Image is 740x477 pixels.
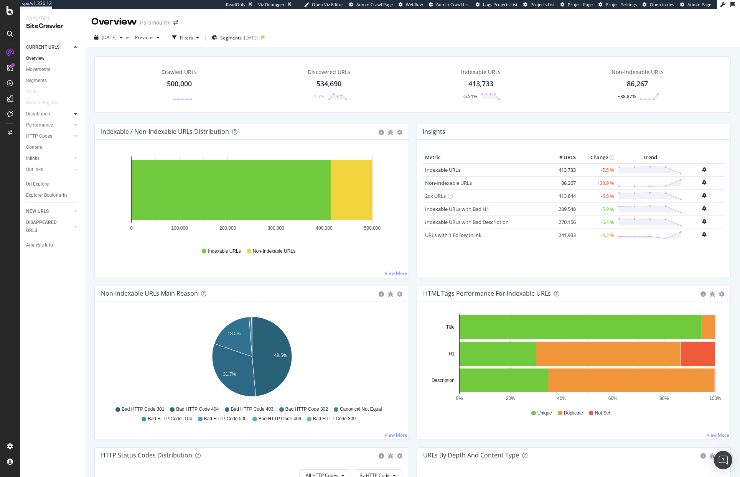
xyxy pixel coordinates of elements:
[578,229,616,242] td: +4.2 %
[26,66,79,74] a: Movements
[388,453,393,459] div: bug
[397,130,402,135] div: gear
[258,2,286,8] div: Viz Debugger:
[26,22,79,31] div: SiteCrawler
[26,155,72,163] a: Inlinks
[26,15,79,22] div: Analytics
[659,396,669,401] text: 80%
[523,2,555,8] a: Projects List
[406,2,423,7] span: Webflow
[397,291,402,297] div: gear
[385,432,407,438] a: View More
[578,176,616,189] td: +38.9 %
[423,152,547,163] th: Metric
[423,127,445,137] h4: Insights
[312,93,324,100] div: -1.5%
[101,152,402,241] svg: A chart.
[304,2,343,8] a: Open Viz Editor
[226,2,247,8] div: ReadOnly:
[578,202,616,215] td: -5.9 %
[101,289,198,297] div: Non-Indexable URLs Main Reason
[308,68,350,76] div: Discovered URLs
[425,179,472,186] a: Non-Indexable URLs
[26,219,65,235] div: DISAPPEARED URLS
[598,2,637,8] a: Project Settings
[26,180,50,188] div: Url Explorer
[448,351,455,357] text: H1
[101,314,402,403] svg: A chart.
[26,241,79,249] a: Analysis Info
[26,54,79,63] a: Overview
[578,152,616,163] th: Change
[547,163,578,177] td: 413,733
[132,31,163,44] button: Previous
[388,130,393,135] div: bug
[702,206,706,211] div: bell-plus
[349,2,393,8] a: Admin Crawl Page
[547,152,578,163] th: # URLS
[26,143,79,151] a: Content
[26,143,43,151] div: Content
[130,225,133,231] text: 0
[547,215,578,229] td: 270,156
[608,396,617,401] text: 60%
[399,2,423,8] a: Webflow
[379,291,384,297] div: circle-info
[26,43,59,51] div: CURRENT URLS
[456,396,463,401] text: 0%
[547,202,578,215] td: 289,548
[173,20,178,25] div: arrow-right-arrow-left
[244,35,258,41] div: [DATE]
[709,396,721,401] text: 100%
[429,2,470,8] a: Admin Crawl List
[356,2,393,7] span: Admin Crawl Page
[568,2,593,7] span: Project Page
[627,79,648,89] div: 86,267
[140,19,170,26] div: Paramount+
[227,331,241,336] text: 18.5%
[680,2,711,8] a: Admin Page
[547,176,578,189] td: 86,267
[425,232,481,238] a: URLs with 1 Follow Inlink
[26,166,43,174] div: Outlinks
[26,155,40,163] div: Inlinks
[385,270,407,276] a: View More
[578,163,616,177] td: -5.5 %
[643,2,674,8] a: Open in dev
[618,93,636,100] div: +38.87%
[483,2,518,7] span: Logs Projects List
[616,152,684,163] th: Trend
[340,406,382,413] span: Canonical Not Equal
[26,132,52,140] div: HTTP Codes
[397,453,402,459] div: gear
[547,189,578,202] td: 413,844
[431,378,454,383] text: Description
[423,289,551,297] div: HTML Tags Performance for Indexable URLs
[26,132,72,140] a: HTTP Codes
[700,453,706,459] div: circle-info
[364,225,381,231] text: 500,000
[26,191,68,199] div: Explorer Bookmarks
[26,66,50,74] div: Movements
[220,35,242,41] span: Segments
[26,110,50,118] div: Distribution
[425,219,509,225] a: Indexable URLs with Bad Description
[423,314,725,403] div: A chart.
[26,43,72,51] a: CURRENT URLS
[316,79,341,89] div: 534,690
[26,241,53,249] div: Analysis Info
[463,93,477,100] div: -5.51%
[710,453,715,459] div: bug
[461,68,501,76] div: Indexable URLs
[162,68,197,76] div: Crawled URLs
[167,79,192,89] div: 500,000
[26,219,72,235] a: DISAPPEARED URLS
[209,31,261,44] button: Segments[DATE]
[171,225,188,231] text: 100,000
[26,88,45,96] a: Visits
[650,2,674,7] span: Open in dev
[710,291,715,297] div: bug
[560,2,593,8] a: Project Page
